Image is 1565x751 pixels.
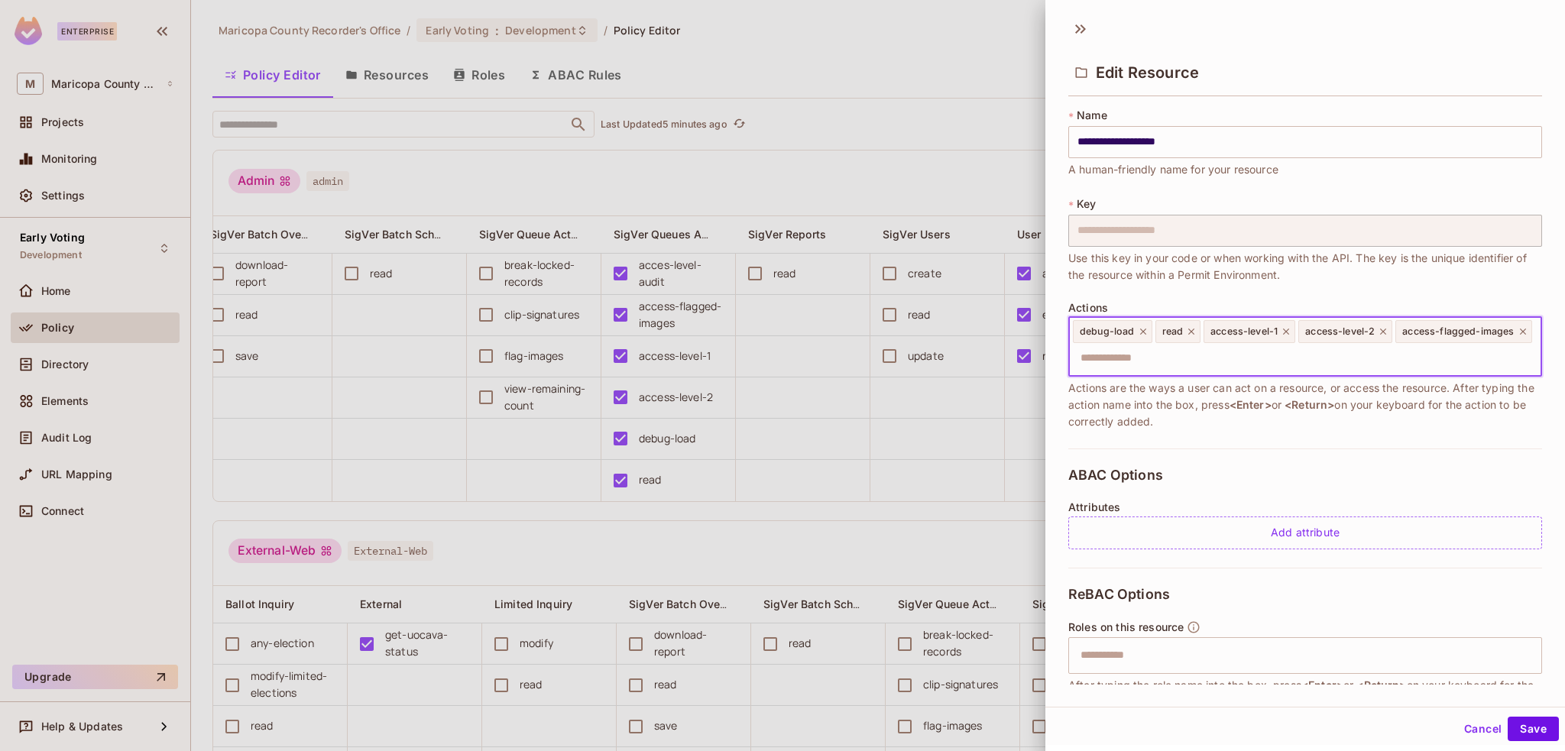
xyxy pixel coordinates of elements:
[1068,677,1542,711] span: After typing the role name into the box, press or on your keyboard for the role to be correctly a...
[1356,678,1406,691] span: <Return>
[1068,380,1542,430] span: Actions are the ways a user can act on a resource, or access the resource. After typing the actio...
[1210,325,1278,338] span: access-level-1
[1068,250,1542,283] span: Use this key in your code or when working with the API. The key is the unique identifier of the r...
[1155,320,1201,343] div: read
[1068,501,1121,513] span: Attributes
[1508,717,1559,741] button: Save
[1204,320,1295,343] div: access-level-1
[1395,320,1531,343] div: access-flagged-images
[1068,621,1184,633] span: Roles on this resource
[1077,109,1107,121] span: Name
[1458,717,1508,741] button: Cancel
[1096,63,1199,82] span: Edit Resource
[1077,198,1096,210] span: Key
[1068,587,1170,602] span: ReBAC Options
[1305,325,1375,338] span: access-level-2
[1068,468,1163,483] span: ABAC Options
[1230,398,1272,411] span: <Enter>
[1298,320,1392,343] div: access-level-2
[1162,325,1184,338] span: read
[1301,678,1343,691] span: <Enter>
[1068,302,1108,314] span: Actions
[1285,398,1334,411] span: <Return>
[1080,325,1135,338] span: debug-load
[1068,161,1278,178] span: A human-friendly name for your resource
[1068,516,1542,549] div: Add attribute
[1073,320,1152,343] div: debug-load
[1402,325,1514,338] span: access-flagged-images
